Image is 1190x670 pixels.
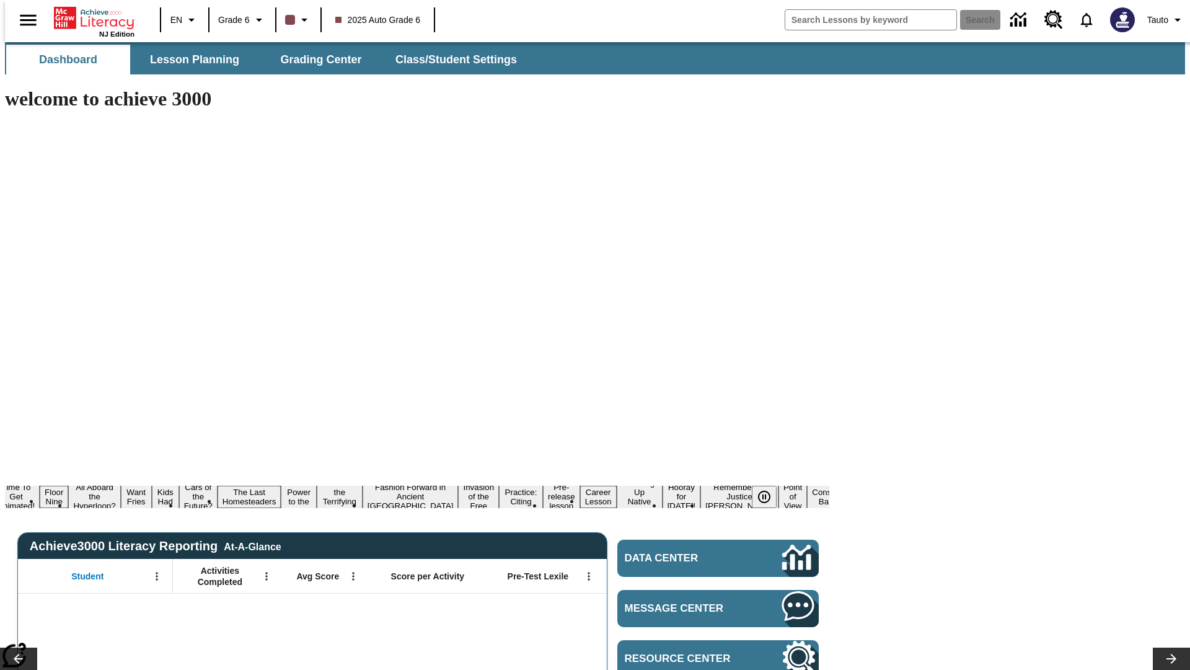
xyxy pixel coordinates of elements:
span: Score per Activity [391,571,465,582]
button: Slide 6 Cars of the Future? [179,481,218,512]
img: Avatar [1110,7,1135,32]
button: Slide 11 The Invasion of the Free CD [458,471,499,522]
span: Grading Center [280,53,361,67]
span: Lesson Planning [150,53,239,67]
button: Open Menu [580,567,598,586]
h1: welcome to achieve 3000 [5,87,829,110]
button: Slide 9 Attack of the Terrifying Tomatoes [317,476,363,517]
button: Slide 18 Point of View [778,481,807,512]
a: Data Center [1003,3,1037,37]
button: Grading Center [259,45,383,74]
a: Message Center [617,590,819,627]
span: Grade 6 [218,14,250,27]
button: Pause [752,486,777,508]
button: Slide 2 Floor Nine [40,486,68,508]
span: NJ Edition [99,30,134,38]
button: Open Menu [257,567,276,586]
span: EN [170,14,182,27]
span: Pre-Test Lexile [508,571,569,582]
div: Home [54,4,134,38]
button: Class color is dark brown. Change class color [280,9,317,31]
button: Slide 12 Mixed Practice: Citing Evidence [499,476,543,517]
span: 2025 Auto Grade 6 [335,14,421,27]
button: Dashboard [6,45,130,74]
div: SubNavbar [5,42,1185,74]
input: search field [785,10,956,30]
button: Slide 5 Dirty Jobs Kids Had To Do [152,467,179,527]
a: Home [54,6,134,30]
button: Language: EN, Select a language [165,9,205,31]
button: Open Menu [148,567,166,586]
button: Slide 17 Remembering Justice O'Connor [700,481,778,512]
div: Pause [752,486,789,508]
span: Message Center [625,602,745,615]
button: Select a new avatar [1103,4,1142,36]
button: Slide 8 Solar Power to the People [281,476,317,517]
button: Slide 19 The Constitution's Balancing Act [807,476,866,517]
span: Avg Score [296,571,339,582]
button: Class/Student Settings [386,45,527,74]
span: Achieve3000 Literacy Reporting [30,539,281,553]
button: Slide 4 Do You Want Fries With That? [121,467,152,527]
button: Open side menu [10,2,46,38]
button: Slide 14 Career Lesson [580,486,617,508]
span: Student [71,571,104,582]
button: Grade: Grade 6, Select a grade [213,9,271,31]
button: Slide 13 Pre-release lesson [543,481,580,512]
button: Slide 15 Cooking Up Native Traditions [617,476,663,517]
span: Resource Center [625,653,745,665]
span: Tauto [1147,14,1168,27]
button: Lesson Planning [133,45,257,74]
button: Slide 3 All Aboard the Hyperloop? [68,481,120,512]
div: SubNavbar [5,45,528,74]
a: Resource Center, Will open in new tab [1037,3,1070,37]
button: Profile/Settings [1142,9,1190,31]
span: Data Center [625,552,741,565]
button: Slide 7 The Last Homesteaders [218,486,281,508]
span: Activities Completed [179,565,261,587]
button: Slide 16 Hooray for Constitution Day! [663,481,701,512]
button: Lesson carousel, Next [1153,648,1190,670]
div: At-A-Glance [224,539,281,553]
span: Class/Student Settings [395,53,517,67]
button: Open Menu [344,567,363,586]
button: Slide 10 Fashion Forward in Ancient Rome [363,481,459,512]
a: Notifications [1070,4,1103,36]
a: Data Center [617,540,819,577]
span: Dashboard [39,53,97,67]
